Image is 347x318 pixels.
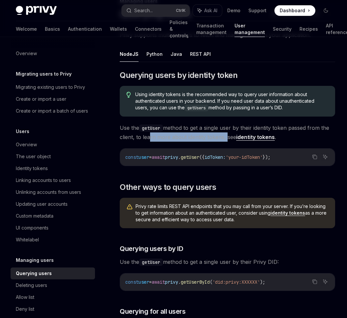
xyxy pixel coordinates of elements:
[120,70,237,81] span: Querying users by identity token
[16,50,37,57] div: Overview
[135,91,329,111] span: Using identity tokens is the recommended way to query user information about authenticated users ...
[126,204,133,210] svg: Warning
[181,154,199,160] span: getUser
[120,123,335,142] span: Use the method to get a single user by their identity token passed from the client, to learn more...
[139,154,149,160] span: user
[165,279,178,285] span: privy
[310,277,319,286] button: Copy the contents from the code block
[196,21,227,37] a: Transaction management
[321,5,331,16] button: Toggle dark mode
[16,188,81,196] div: Unlinking accounts from users
[178,154,181,160] span: .
[122,5,190,17] button: Search...CtrlK
[16,212,53,220] div: Custom metadata
[16,281,47,289] div: Deleting users
[321,277,330,286] button: Ask AI
[16,236,39,244] div: Whitelabel
[11,105,95,117] a: Create or import a batch of users
[139,259,163,266] code: getUser
[280,7,305,14] span: Dashboard
[136,203,329,223] span: Privy rate limits REST API endpoints that you may call from your server. If you’re looking to get...
[16,164,48,172] div: Identity tokens
[120,307,185,316] span: Querying for all users
[11,210,95,222] a: Custom metadata
[310,153,319,161] button: Copy the contents from the code block
[16,305,34,313] div: Deny list
[149,279,152,285] span: =
[16,107,88,115] div: Create or import a batch of users
[205,154,226,160] span: idToken:
[16,141,37,149] div: Overview
[11,291,95,303] a: Allow list
[152,279,165,285] span: await
[16,70,72,78] h5: Migrating users to Privy
[11,279,95,291] a: Deleting users
[16,6,57,15] img: dark logo
[260,279,265,285] span: );
[11,139,95,151] a: Overview
[45,21,60,37] a: Basics
[16,269,52,277] div: Querying users
[210,279,212,285] span: (
[185,105,208,111] code: getUsers
[126,92,131,98] svg: Tip
[68,21,102,37] a: Authentication
[16,95,66,103] div: Create or import a user
[134,7,153,15] div: Search...
[11,303,95,315] a: Deny list
[110,21,127,37] a: Wallets
[16,83,85,91] div: Migrating existing users to Privy
[248,7,267,14] a: Support
[235,21,265,37] a: User management
[16,127,29,135] h5: Users
[11,162,95,174] a: Identity tokens
[125,154,139,160] span: const
[193,5,222,17] button: Ask AI
[321,153,330,161] button: Ask AI
[178,279,181,285] span: .
[263,154,270,160] span: });
[11,151,95,162] a: The user object
[152,154,165,160] span: await
[274,5,315,16] a: Dashboard
[11,186,95,198] a: Unlinking accounts from users
[300,21,318,37] a: Recipes
[11,93,95,105] a: Create or import a user
[236,134,275,141] a: identity tokens
[11,48,95,59] a: Overview
[149,154,152,160] span: =
[16,224,48,232] div: UI components
[120,46,139,62] button: NodeJS
[226,154,263,160] span: 'your-idToken'
[190,46,211,62] button: REST API
[146,46,163,62] button: Python
[11,267,95,279] a: Querying users
[11,222,95,234] a: UI components
[135,21,162,37] a: Connectors
[11,174,95,186] a: Linking accounts to users
[181,279,210,285] span: getUserById
[11,198,95,210] a: Updating user accounts
[199,154,205,160] span: ({
[16,21,37,37] a: Welcome
[212,279,260,285] span: 'did:privy:XXXXXX'
[170,21,188,37] a: Policies & controls
[139,279,149,285] span: user
[176,8,186,13] span: Ctrl K
[16,256,54,264] h5: Managing users
[16,293,34,301] div: Allow list
[120,257,335,266] span: Use the method to get a single user by their Privy DID:
[16,200,68,208] div: Updating user accounts
[227,7,240,14] a: Demo
[120,182,216,193] span: Other ways to query users
[16,176,71,184] div: Linking accounts to users
[165,154,178,160] span: privy
[125,279,139,285] span: const
[11,234,95,246] a: Whitelabel
[16,153,51,160] div: The user object
[171,46,182,62] button: Java
[120,244,183,253] span: Querying users by ID
[204,7,217,14] span: Ask AI
[273,21,292,37] a: Security
[139,124,163,132] code: getUser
